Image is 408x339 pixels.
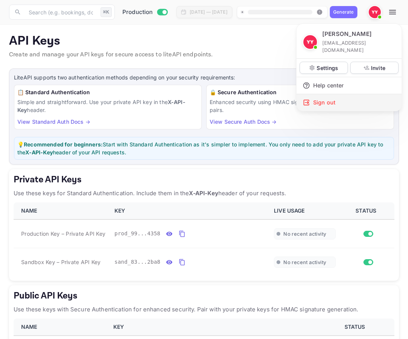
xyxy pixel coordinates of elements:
[322,30,372,39] p: [PERSON_NAME]
[371,64,385,72] p: Invite
[317,64,338,72] p: Settings
[297,94,402,111] div: Sign out
[297,77,402,94] div: Help center
[303,35,317,49] img: yasser yasser
[322,39,396,54] p: [EMAIL_ADDRESS][DOMAIN_NAME]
